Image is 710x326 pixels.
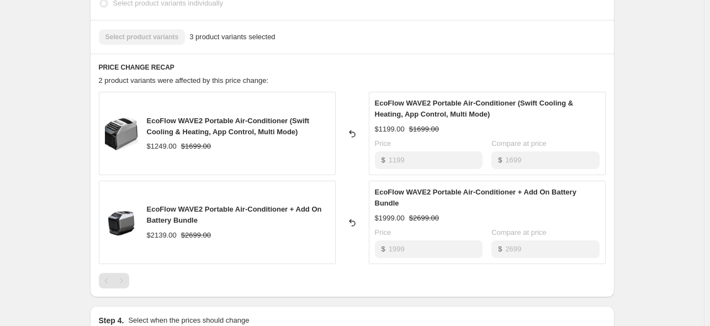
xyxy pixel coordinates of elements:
p: Select when the prices should change [128,315,249,326]
strike: $2699.00 [181,230,211,241]
span: EcoFlow WAVE2 Portable Air-Conditioner (Swift Cooling & Heating, App Control, Multi Mode) [375,99,574,118]
div: $1999.00 [375,213,405,224]
nav: Pagination [99,273,129,288]
strike: $2699.00 [409,213,439,224]
span: EcoFlow WAVE2 Portable Air-Conditioner + Add On Battery Bundle [375,188,576,207]
span: $ [382,245,385,253]
span: Compare at price [491,228,547,236]
span: EcoFlow WAVE2 Portable Air-Conditioner + Add On Battery Bundle [147,205,322,224]
strike: $1699.00 [409,124,439,135]
span: 2 product variants were affected by this price change: [99,76,269,85]
span: $ [498,156,502,164]
span: Price [375,228,391,236]
div: $1249.00 [147,141,177,152]
span: Price [375,139,391,148]
span: Compare at price [491,139,547,148]
img: 612TIJeVBbL._AC_SL1500_80x.jpg [105,117,138,150]
img: WAVE2withEB_80x.jpg [105,206,138,239]
span: 3 product variants selected [189,31,275,43]
strike: $1699.00 [181,141,211,152]
span: $ [382,156,385,164]
div: $2139.00 [147,230,177,241]
span: $ [498,245,502,253]
div: $1199.00 [375,124,405,135]
h2: Step 4. [99,315,124,326]
span: EcoFlow WAVE2 Portable Air-Conditioner (Swift Cooling & Heating, App Control, Multi Mode) [147,117,310,136]
h6: PRICE CHANGE RECAP [99,63,606,72]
